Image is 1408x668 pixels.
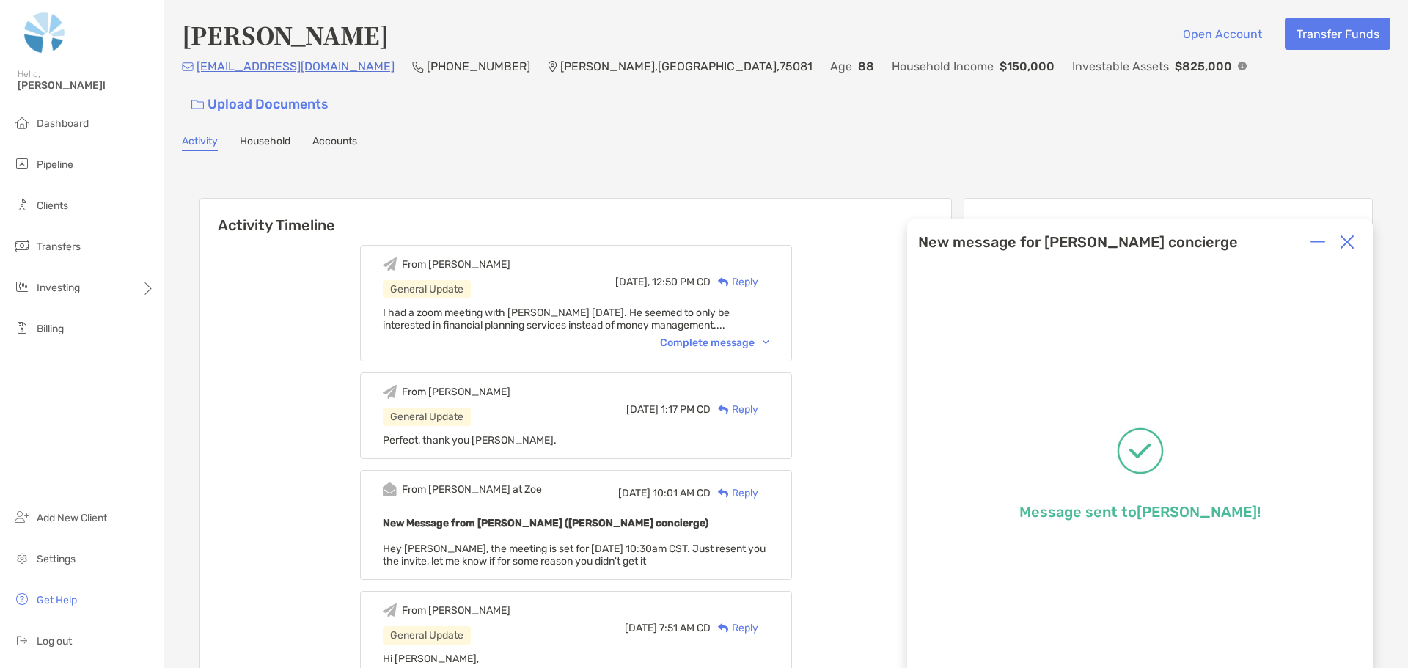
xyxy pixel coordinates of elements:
[182,62,194,71] img: Email Icon
[13,549,31,567] img: settings icon
[37,282,80,294] span: Investing
[718,405,729,414] img: Reply icon
[13,155,31,172] img: pipeline icon
[1072,57,1169,76] p: Investable Assets
[13,196,31,213] img: clients icon
[13,590,31,608] img: get-help icon
[13,114,31,131] img: dashboard icon
[383,603,397,617] img: Event icon
[402,386,510,398] div: From [PERSON_NAME]
[13,278,31,296] img: investing icon
[660,337,769,349] div: Complete message
[976,216,1360,235] p: Meeting Details
[37,594,77,606] span: Get Help
[37,512,107,524] span: Add New Client
[625,622,657,634] span: [DATE]
[1000,57,1055,76] p: $150,000
[383,626,471,645] div: General Update
[1310,235,1325,249] img: Expand or collapse
[652,276,711,288] span: 12:50 PM CD
[383,257,397,271] img: Event icon
[858,57,874,76] p: 88
[1340,235,1354,249] img: Close
[200,199,951,234] h6: Activity Timeline
[383,434,557,447] span: Perfect, thank you [PERSON_NAME].
[711,274,758,290] div: Reply
[763,340,769,345] img: Chevron icon
[427,57,530,76] p: [PHONE_NUMBER]
[402,258,510,271] div: From [PERSON_NAME]
[892,57,994,76] p: Household Income
[383,408,471,426] div: General Update
[13,319,31,337] img: billing icon
[383,543,766,568] span: Hey [PERSON_NAME], the meeting is set for [DATE] 10:30am CST. Just resent you the invite, let me ...
[718,623,729,633] img: Reply icon
[182,18,389,51] h4: [PERSON_NAME]
[37,158,73,171] span: Pipeline
[191,100,204,110] img: button icon
[13,237,31,254] img: transfers icon
[13,508,31,526] img: add_new_client icon
[37,117,89,130] span: Dashboard
[37,635,72,647] span: Log out
[618,487,650,499] span: [DATE]
[182,135,218,151] a: Activity
[18,6,72,59] img: Zoe Logo
[548,61,557,73] img: Location Icon
[383,517,708,529] b: New Message from [PERSON_NAME] ([PERSON_NAME] concierge)
[18,79,155,92] span: [PERSON_NAME]!
[197,57,395,76] p: [EMAIL_ADDRESS][DOMAIN_NAME]
[1117,427,1164,474] img: Message successfully sent
[402,483,542,496] div: From [PERSON_NAME] at Zoe
[383,307,730,331] span: I had a zoom meeting with [PERSON_NAME] [DATE]. He seemed to only be interested in financial plan...
[1175,57,1232,76] p: $825,000
[37,553,76,565] span: Settings
[412,61,424,73] img: Phone Icon
[711,402,758,417] div: Reply
[240,135,290,151] a: Household
[1171,18,1273,50] button: Open Account
[1285,18,1390,50] button: Transfer Funds
[659,622,711,634] span: 7:51 AM CD
[37,199,68,212] span: Clients
[383,385,397,399] img: Event icon
[37,323,64,335] span: Billing
[653,487,711,499] span: 10:01 AM CD
[402,604,510,617] div: From [PERSON_NAME]
[1238,62,1247,70] img: Info Icon
[182,89,338,120] a: Upload Documents
[661,403,711,416] span: 1:17 PM CD
[830,57,852,76] p: Age
[626,403,659,416] span: [DATE]
[37,241,81,253] span: Transfers
[718,488,729,498] img: Reply icon
[13,631,31,649] img: logout icon
[615,276,650,288] span: [DATE],
[711,485,758,501] div: Reply
[1019,503,1261,521] p: Message sent to [PERSON_NAME] !
[918,233,1238,251] div: New message for [PERSON_NAME] concierge
[383,280,471,298] div: General Update
[711,620,758,636] div: Reply
[383,482,397,496] img: Event icon
[312,135,357,151] a: Accounts
[718,277,729,287] img: Reply icon
[560,57,813,76] p: [PERSON_NAME] , [GEOGRAPHIC_DATA] , 75081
